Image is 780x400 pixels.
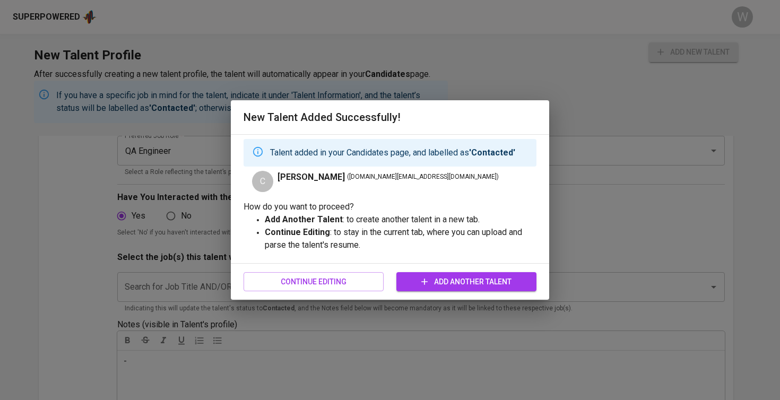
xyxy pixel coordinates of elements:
[265,226,536,251] p: : to stay in the current tab, where you can upload and parse the talent's resume.
[244,272,384,292] button: Continue Editing
[469,147,515,158] strong: 'Contacted'
[347,172,499,182] span: ( [DOMAIN_NAME][EMAIL_ADDRESS][DOMAIN_NAME] )
[396,272,536,292] button: Add Another Talent
[252,171,273,192] div: C
[405,275,528,289] span: Add Another Talent
[252,275,375,289] span: Continue Editing
[244,201,536,213] p: How do you want to proceed?
[270,146,515,159] p: Talent added in your Candidates page, and labelled as
[278,171,345,184] span: [PERSON_NAME]
[265,213,536,226] p: : to create another talent in a new tab.
[265,227,330,237] strong: Continue Editing
[265,214,343,224] strong: Add Another Talent
[244,109,536,126] h6: New Talent Added Successfully!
